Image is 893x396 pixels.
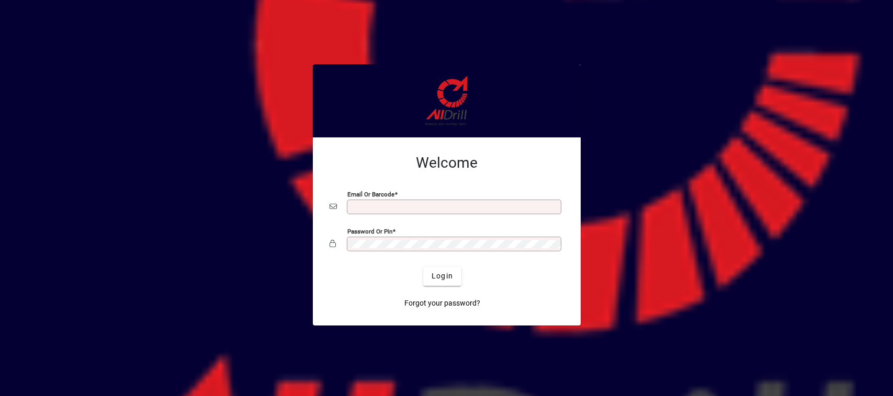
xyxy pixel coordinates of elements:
[432,271,453,282] span: Login
[330,154,564,172] h2: Welcome
[347,190,394,197] mat-label: Email or Barcode
[423,267,461,286] button: Login
[404,298,480,309] span: Forgot your password?
[347,227,392,235] mat-label: Password or Pin
[400,294,484,313] a: Forgot your password?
